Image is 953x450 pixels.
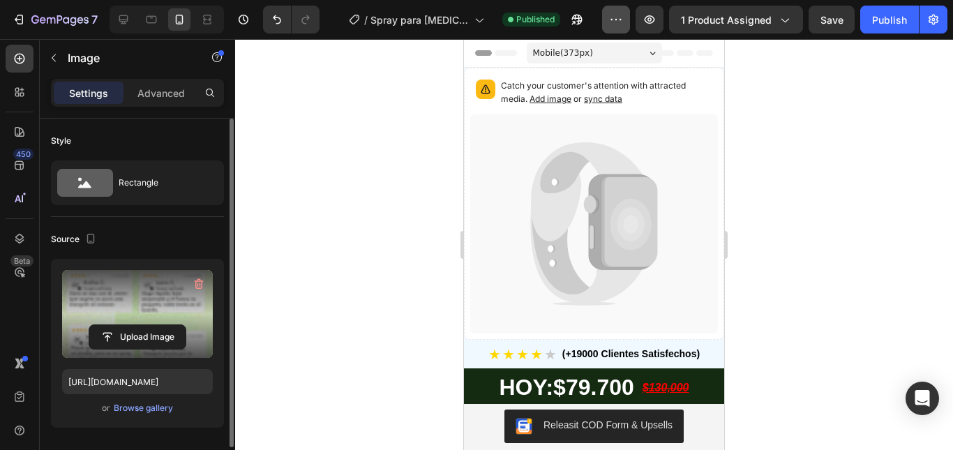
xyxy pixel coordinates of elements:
span: Spray para [MEDICAL_DATA] [370,13,469,27]
p: 7 [91,11,98,28]
span: Save [820,14,843,26]
div: Style [51,135,71,147]
div: Publish [872,13,907,27]
iframe: Design area [464,39,724,450]
div: Browse gallery [114,402,173,414]
button: 1 product assigned [669,6,803,33]
button: 7 [6,6,104,33]
input: https://example.com/image.jpg [62,369,213,394]
div: Open Intercom Messenger [906,382,939,415]
div: Source [51,230,99,249]
p: Image [68,50,186,66]
span: 1 product assigned [681,13,772,27]
p: Settings [69,86,108,100]
div: Rectangle [119,167,204,199]
span: Published [516,13,555,26]
div: 450 [13,149,33,160]
p: Advanced [137,86,185,100]
button: Publish [860,6,919,33]
button: Save [809,6,855,33]
div: Beta [10,255,33,267]
span: or [102,400,110,417]
button: Upload Image [89,324,186,350]
span: / [364,13,368,27]
div: Undo/Redo [263,6,320,33]
button: Browse gallery [113,401,174,415]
